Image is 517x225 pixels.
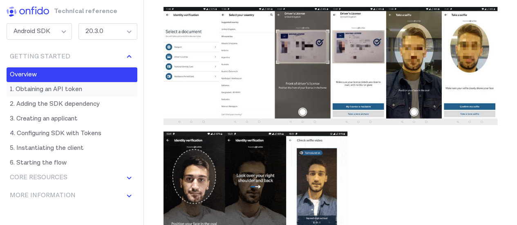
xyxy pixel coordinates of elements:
div: Android SDK [7,23,72,40]
button: More information [7,188,137,203]
button: Core Resources [7,170,137,185]
a: Overview [7,67,137,82]
a: 1. Obtaining an API token [7,82,137,97]
img: Various views from the SDK [163,7,497,125]
a: 3. Creating an applicant [7,111,137,126]
a: 2. Adding the SDK dependency [7,97,137,111]
a: 4. Configuring SDK with Tokens [7,126,137,141]
img: svg+xml;base64,PHN2ZyBoZWlnaHQ9IjE2IiB2aWV3Qm94PSIwIDAgMTYgMTYiIHdpZHRoPSIxNiIgeG1sbnM9Imh0dHA6Ly... [124,191,134,200]
a: 5. Instantiating the client [7,141,137,156]
a: 6. Starting the flow [7,156,137,170]
button: Getting Started [7,49,137,64]
img: svg+xml;base64,PHN2ZyBoZWlnaHQ9IjE2IiB2aWV3Qm94PSIwIDAgMTYgMTYiIHdpZHRoPSIxNiIgeG1sbnM9Imh0dHA6Ly... [124,52,134,62]
img: svg+xml;base64,PHN2ZyBoZWlnaHQ9IjE2IiB2aWV3Qm94PSIwIDAgMTYgMTYiIHdpZHRoPSIxNiIgeG1sbnM9Imh0dHA6Ly... [124,173,134,183]
img: h8y2NZtIVQ2cQAAAABJRU5ErkJggg== [7,7,49,17]
h1: Technical reference [54,7,96,20]
div: 20.3.0 [78,23,137,40]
